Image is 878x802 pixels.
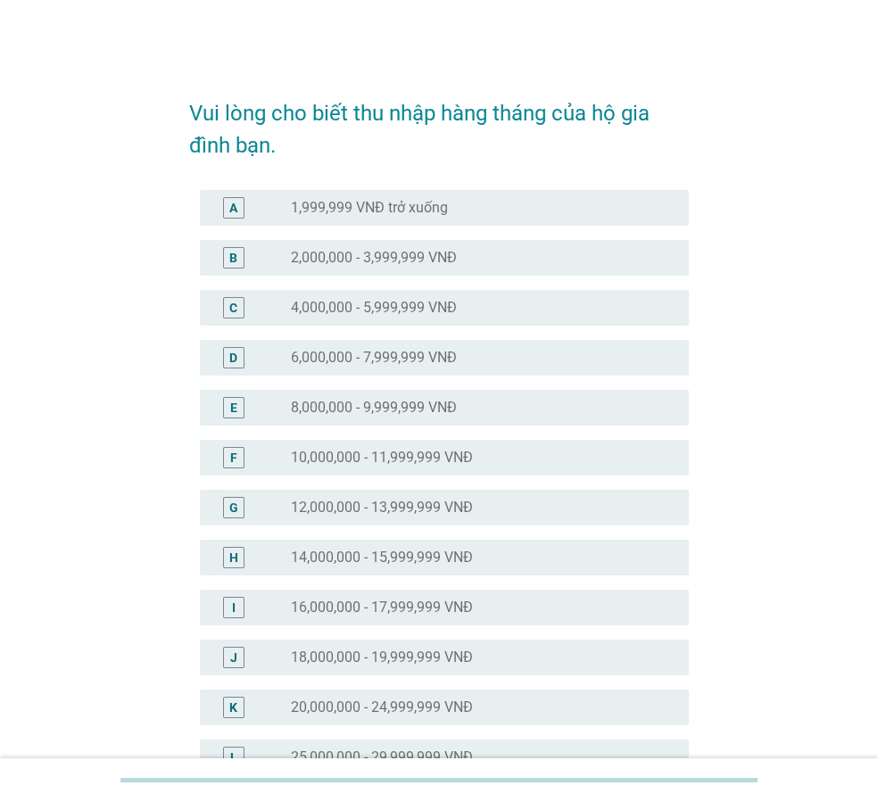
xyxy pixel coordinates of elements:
h2: Vui lòng cho biết thu nhập hàng tháng của hộ gia đình bạn. [189,79,689,161]
div: B [229,248,237,267]
div: F [230,448,237,467]
label: 14,000,000 - 15,999,999 VNĐ [291,549,473,566]
label: 8,000,000 - 9,999,999 VNĐ [291,399,457,417]
div: J [230,648,237,666]
label: 12,000,000 - 13,999,999 VNĐ [291,499,473,517]
div: K [229,698,237,716]
label: 25,000,000 - 29,999,999 VNĐ [291,748,473,766]
label: 1,999,999 VNĐ trở xuống [291,199,448,217]
div: E [230,398,237,417]
label: 2,000,000 - 3,999,999 VNĐ [291,249,457,267]
div: L [230,748,237,766]
div: G [229,498,238,517]
div: D [229,348,237,367]
label: 20,000,000 - 24,999,999 VNĐ [291,699,473,716]
div: A [229,198,237,217]
label: 6,000,000 - 7,999,999 VNĐ [291,349,457,367]
label: 18,000,000 - 19,999,999 VNĐ [291,649,473,666]
label: 10,000,000 - 11,999,999 VNĐ [291,449,473,467]
div: C [229,298,237,317]
label: 16,000,000 - 17,999,999 VNĐ [291,599,473,616]
label: 4,000,000 - 5,999,999 VNĐ [291,299,457,317]
div: I [232,598,236,616]
div: H [229,548,238,566]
